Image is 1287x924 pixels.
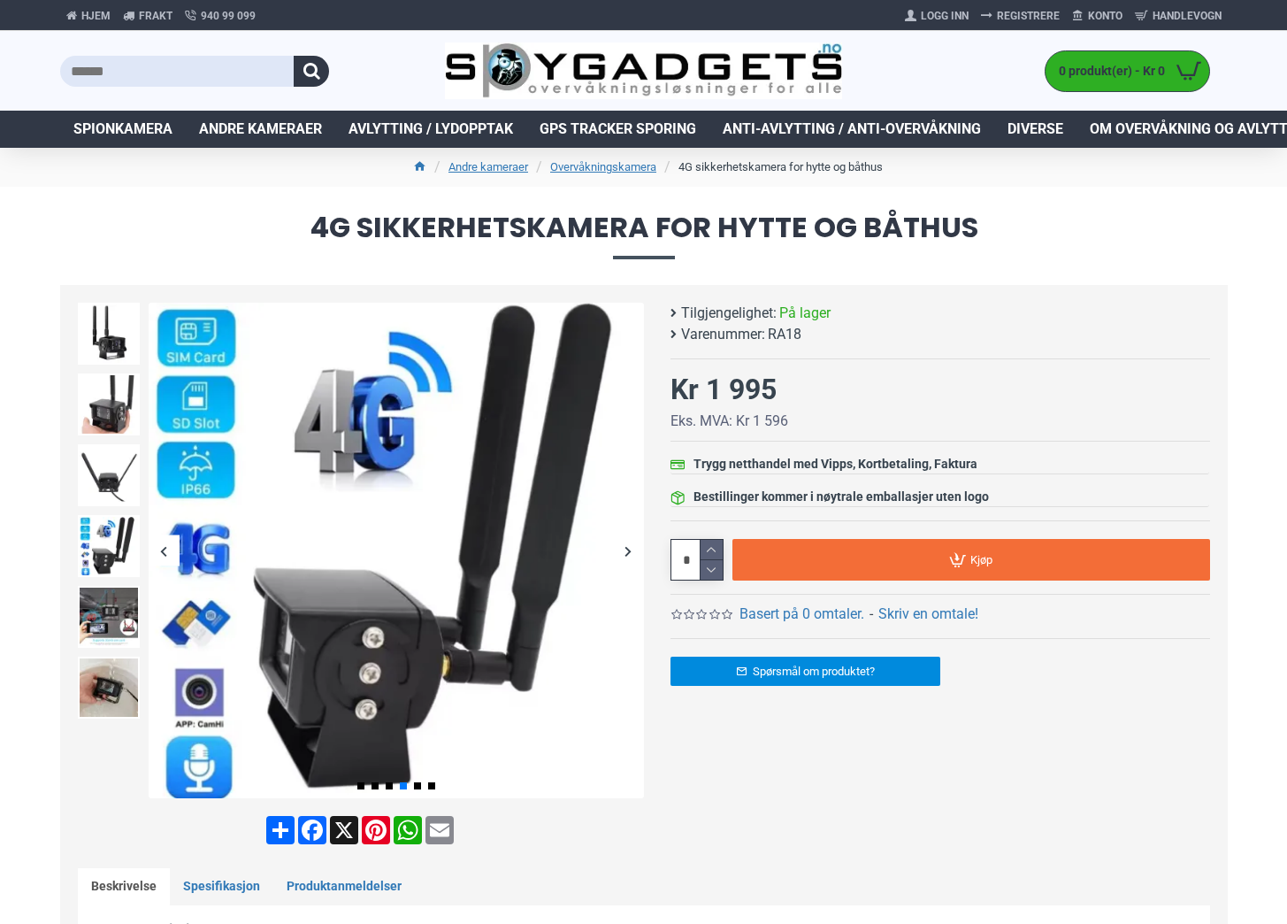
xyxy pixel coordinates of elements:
a: 0 produkt(er) - Kr 0 [1046,51,1209,91]
a: Handlevogn [1129,2,1228,30]
span: Go to slide 3 [386,782,393,789]
b: Tilgjengelighet: [681,303,777,324]
a: Andre kameraer [186,111,335,148]
span: Konto [1088,8,1122,24]
span: Andre kameraer [199,119,322,140]
span: På lager [779,303,831,324]
span: 4G sikkerhetskamera for hytte og båthus [60,213,1228,258]
a: Skriv en omtale! [878,604,978,625]
img: 4G sikkerhetskamera for hytte og båthus - SpyGadgets.no [78,303,140,365]
div: Previous slide [149,535,180,566]
a: Basert på 0 omtaler. [739,604,864,625]
a: Produktanmeldelser [273,868,415,905]
b: Varenummer: [681,324,765,345]
span: Hjem [81,8,111,24]
a: Email [424,816,456,844]
img: 4G sikkerhetskamera for hytte og båthus - SpyGadgets.no [78,515,140,577]
img: 4G sikkerhetskamera for hytte og båthus - SpyGadgets.no [78,657,140,719]
a: GPS Tracker Sporing [526,111,709,148]
span: Go to slide 4 [400,782,407,789]
span: Frakt [139,8,172,24]
a: X [328,816,360,844]
span: Go to slide 1 [357,782,364,789]
span: 940 99 099 [201,8,256,24]
a: Registrere [975,2,1066,30]
span: Handlevogn [1153,8,1222,24]
img: 4G sikkerhetskamera for hytte og båthus - SpyGadgets.no [78,444,140,506]
a: Konto [1066,2,1129,30]
a: Facebook [296,816,328,844]
span: Registrere [997,8,1060,24]
div: Next slide [613,535,644,566]
a: Overvåkningskamera [550,158,656,176]
img: 4G sikkerhetskamera for hytte og båthus - SpyGadgets.no [78,586,140,648]
span: GPS Tracker Sporing [540,119,696,140]
img: 4G sikkerhetskamera for hytte og båthus - SpyGadgets.no [78,373,140,435]
a: Logg Inn [899,2,975,30]
img: 4G sikkerhetskamera for hytte og båthus - SpyGadgets.no [149,303,644,798]
span: Spionkamera [73,119,172,140]
span: Anti-avlytting / Anti-overvåkning [723,119,981,140]
div: Kr 1 995 [670,368,777,411]
span: Avlytting / Lydopptak [349,119,513,140]
a: Spørsmål om produktet? [670,657,940,686]
a: Share [264,816,296,844]
span: Kjøp [970,554,992,566]
a: Anti-avlytting / Anti-overvåkning [709,111,994,148]
div: Bestillinger kommer i nøytrale emballasjer uten logo [693,488,989,506]
span: 0 produkt(er) - Kr 0 [1046,62,1169,81]
a: Spionkamera [60,111,186,148]
a: Avlytting / Lydopptak [335,111,526,148]
span: RA18 [768,324,801,345]
span: Go to slide 5 [414,782,421,789]
a: Diverse [994,111,1076,148]
span: Go to slide 2 [372,782,379,789]
span: Diverse [1007,119,1063,140]
a: Andre kameraer [448,158,528,176]
a: Pinterest [360,816,392,844]
a: WhatsApp [392,816,424,844]
a: Spesifikasjon [170,868,273,905]
span: Logg Inn [921,8,969,24]
div: Trygg netthandel med Vipps, Kortbetaling, Faktura [693,455,977,474]
img: SpyGadgets.no [445,42,842,100]
b: - [869,605,873,622]
span: Go to slide 6 [428,782,435,789]
a: Beskrivelse [78,868,170,905]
